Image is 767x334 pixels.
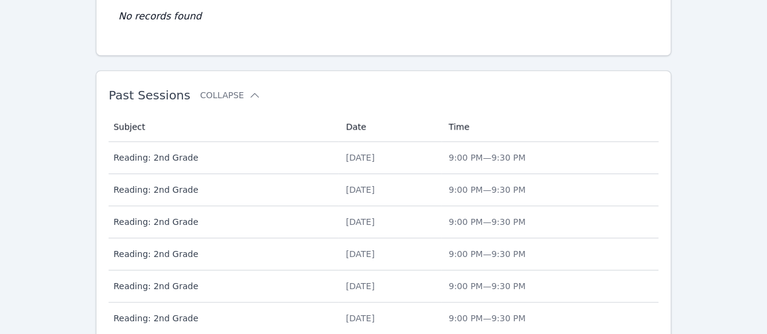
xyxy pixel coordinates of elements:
[109,142,658,174] tr: Reading: 2nd Grade[DATE]9:00 PM—9:30 PM
[346,280,434,292] div: [DATE]
[109,206,658,238] tr: Reading: 2nd Grade[DATE]9:00 PM—9:30 PM
[109,174,658,206] tr: Reading: 2nd Grade[DATE]9:00 PM—9:30 PM
[113,248,331,260] span: Reading: 2nd Grade
[346,248,434,260] div: [DATE]
[109,238,658,270] tr: Reading: 2nd Grade[DATE]9:00 PM—9:30 PM
[113,152,331,164] span: Reading: 2nd Grade
[346,312,434,324] div: [DATE]
[109,270,658,302] tr: Reading: 2nd Grade[DATE]9:00 PM—9:30 PM
[346,216,434,228] div: [DATE]
[449,313,526,323] span: 9:00 PM — 9:30 PM
[113,312,331,324] span: Reading: 2nd Grade
[449,281,526,291] span: 9:00 PM — 9:30 PM
[200,89,261,101] button: Collapse
[346,152,434,164] div: [DATE]
[338,112,441,142] th: Date
[449,153,526,162] span: 9:00 PM — 9:30 PM
[109,88,190,102] span: Past Sessions
[113,184,331,196] span: Reading: 2nd Grade
[449,249,526,259] span: 9:00 PM — 9:30 PM
[109,112,338,142] th: Subject
[113,280,331,292] span: Reading: 2nd Grade
[449,217,526,227] span: 9:00 PM — 9:30 PM
[113,216,331,228] span: Reading: 2nd Grade
[449,185,526,195] span: 9:00 PM — 9:30 PM
[441,112,658,142] th: Time
[346,184,434,196] div: [DATE]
